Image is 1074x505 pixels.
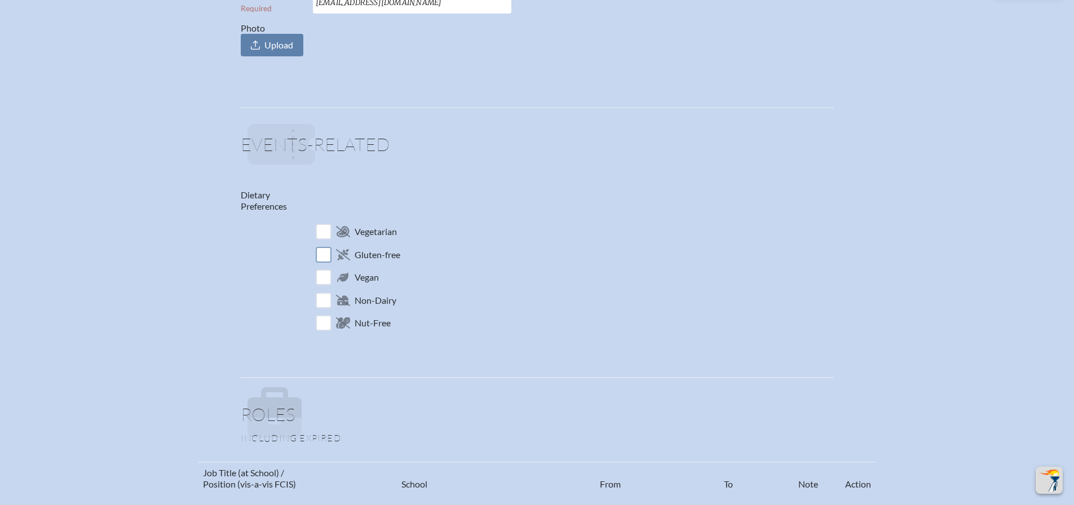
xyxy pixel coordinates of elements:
th: Action [823,462,875,495]
th: To [719,462,794,495]
span: Required [241,4,272,13]
label: Dietary Preferences [241,189,287,212]
th: Note [794,462,823,495]
img: To the top [1038,469,1060,491]
h1: Roles [241,405,834,432]
span: Gluten-free [355,249,400,260]
span: Non-Dairy [355,295,396,306]
label: Photo [241,23,304,56]
th: From [595,462,719,495]
th: Job Title (at School) / Position (vis-a-vis FCIS) [198,462,397,495]
span: Vegan [355,272,379,283]
h1: Events-related [241,135,834,162]
span: Nut-Free [355,317,391,329]
p: Including expired [241,432,834,444]
span: Upload [264,39,293,51]
th: School [397,462,595,495]
span: Vegetarian [355,226,397,237]
button: Scroll Top [1036,467,1063,494]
